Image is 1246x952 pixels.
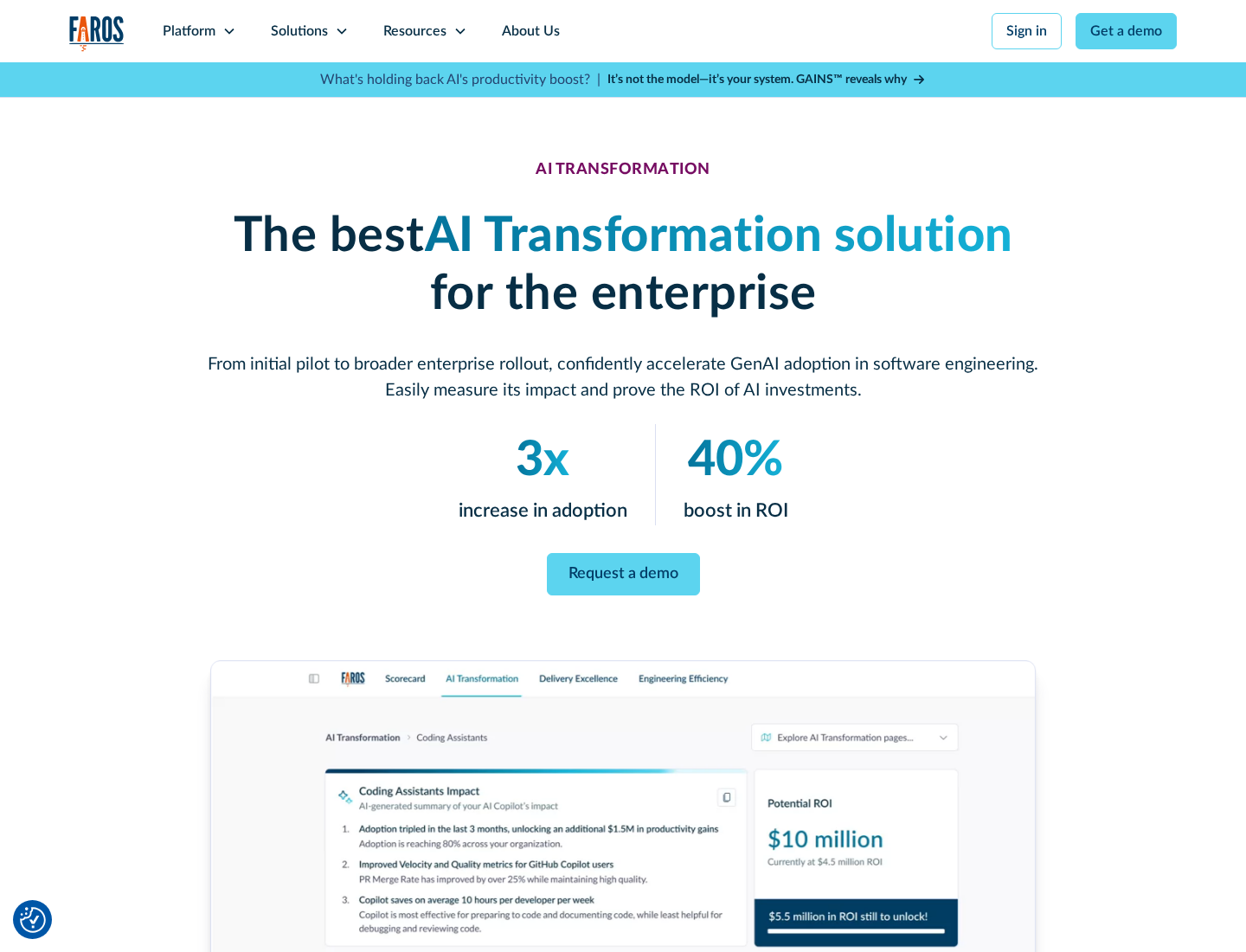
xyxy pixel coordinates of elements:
p: boost in ROI [684,497,788,525]
p: What's holding back AI's productivity boost? | [320,69,601,90]
div: Platform [163,21,215,42]
em: 3x [516,436,569,485]
div: Resources [383,21,446,42]
strong: The best [234,212,425,261]
strong: for the enterprise [430,270,817,318]
strong: It’s not the model—it’s your system. GAINS™ reveals why [607,74,907,86]
img: Revisit consent button [20,907,46,933]
a: Request a demo [547,553,700,595]
button: Cookie Settings [20,907,46,933]
em: 40% [688,436,783,485]
div: AI TRANSFORMATION [536,161,710,180]
p: increase in adoption [459,497,627,525]
p: From initial pilot to broader enterprise rollout, confidently accelerate GenAI adoption in softwa... [208,351,1038,403]
a: Get a demo [1076,13,1177,49]
div: Solutions [271,21,328,42]
a: home [69,16,125,51]
a: It’s not the model—it’s your system. GAINS™ reveals why [607,71,926,89]
a: Sign in [992,13,1062,49]
img: Logo of the analytics and reporting company Faros. [69,16,125,51]
em: AI Transformation solution [425,212,1013,261]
